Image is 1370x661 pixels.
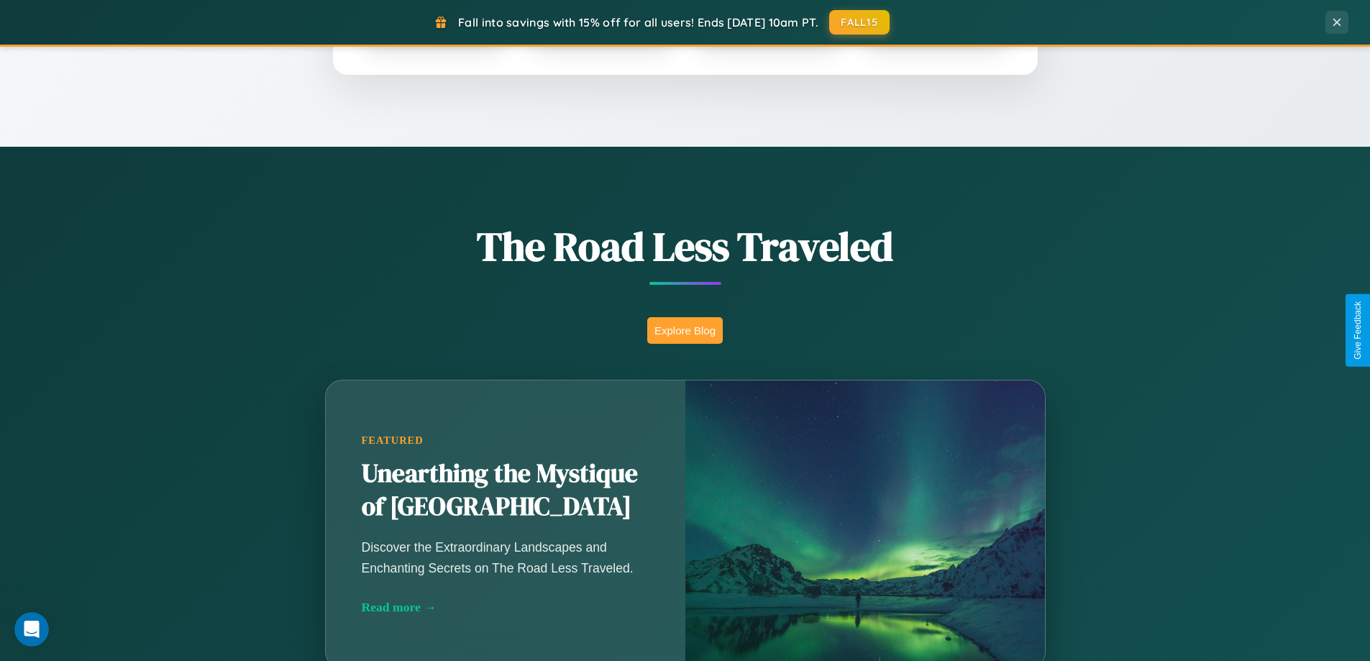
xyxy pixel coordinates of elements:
p: Discover the Extraordinary Landscapes and Enchanting Secrets on The Road Less Traveled. [362,537,649,578]
div: Give Feedback [1353,301,1363,360]
button: FALL15 [829,10,890,35]
span: Fall into savings with 15% off for all users! Ends [DATE] 10am PT. [458,15,818,29]
h1: The Road Less Traveled [254,219,1117,274]
iframe: Intercom live chat [14,612,49,647]
h2: Unearthing the Mystique of [GEOGRAPHIC_DATA] [362,457,649,524]
div: Read more → [362,600,649,615]
div: Featured [362,434,649,447]
button: Explore Blog [647,317,723,344]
